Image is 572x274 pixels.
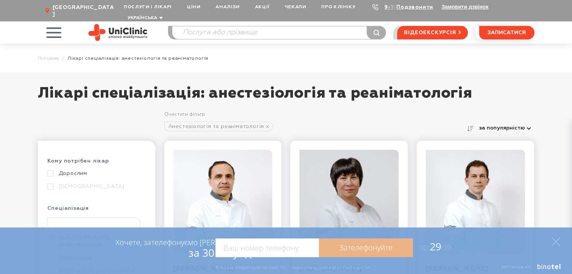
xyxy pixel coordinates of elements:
input: Ваш номер телефону [215,238,319,257]
span: :99 [441,243,451,253]
a: Зателефонуйте [319,238,413,257]
a: Очистити фільтр [164,112,205,117]
a: Головна [38,56,59,61]
span: [GEOGRAPHIC_DATA] [52,4,116,18]
span: за 30 секунд? [188,245,256,260]
div: Вільних операторів на лінії: 10 Замовлень дзвінків за сьогодні: 5+ [215,264,370,270]
div: Хочете, зателефонуємо [PERSON_NAME] [115,238,256,259]
span: 00: [420,243,430,253]
input: Послуга або прізвище [172,26,386,39]
a: Дорослим [47,170,144,177]
div: Кому потрібен лікар [47,158,146,170]
a: Віртуальна АТС [493,264,563,274]
img: Семенова Тетяна Олександрівна [299,150,399,253]
input: Шукати [47,217,141,231]
img: Uniclinic [88,24,147,41]
h1: Лікарі спеціалізація: анестезіологія та реаніматологія [38,84,534,110]
span: Лікарі спеціалізація: анестезіологія та реаніматологія [68,56,208,61]
span: Віртуальна АТС [501,265,532,269]
a: Анестезіологія та реаніматологія [164,122,273,131]
button: Замовити дзвінок [442,4,488,10]
span: відеоекскурсія [404,26,456,39]
a: 9-103 [384,5,401,10]
button: Українська [126,15,163,21]
a: Подзвонити [396,5,433,10]
button: за популярністю [476,123,534,133]
img: Бухтій Сергій Миколайович [173,150,273,253]
span: записатися [487,30,526,35]
span: Українська [127,16,157,20]
a: відеоекскурсія [397,26,467,39]
span: 29 [413,239,451,253]
div: Спеціалізація [47,205,146,217]
button: записатися [479,26,534,39]
img: Шматок Андрій Геннадійович [426,150,525,253]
